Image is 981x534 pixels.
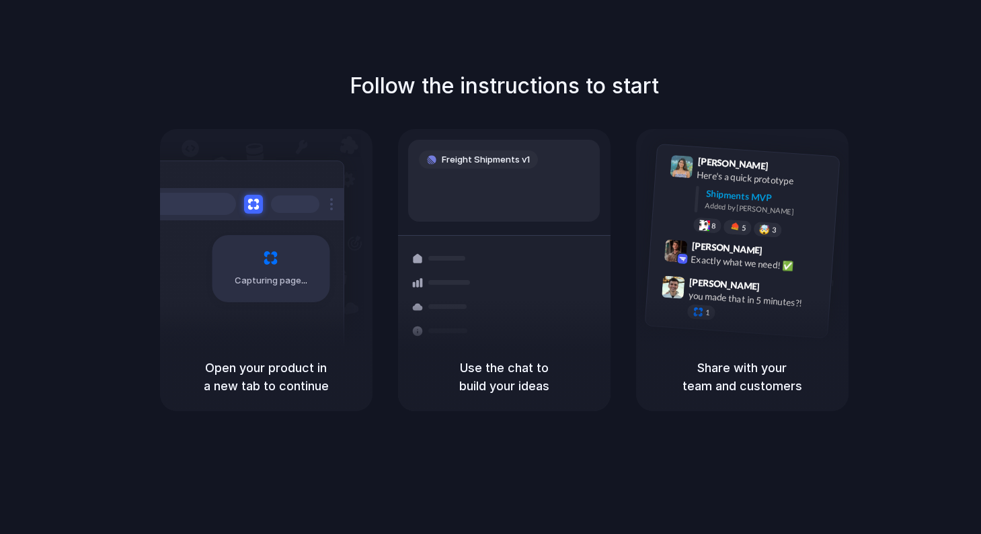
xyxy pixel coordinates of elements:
[691,252,825,275] div: Exactly what we need! ✅
[711,222,715,229] span: 8
[772,160,799,176] span: 9:41 AM
[705,309,709,316] span: 1
[741,224,746,231] span: 5
[705,200,828,220] div: Added by [PERSON_NAME]
[652,359,832,395] h5: Share with your team and customers
[766,244,793,261] span: 9:42 AM
[697,154,769,173] span: [PERSON_NAME]
[350,70,659,102] h1: Follow the instructions to start
[771,226,776,234] span: 3
[176,359,356,395] h5: Open your product in a new tab to continue
[705,186,830,208] div: Shipments MVP
[758,224,770,234] div: 🤯
[235,274,309,287] span: Capturing page
[691,238,762,257] span: [PERSON_NAME]
[689,274,760,294] span: [PERSON_NAME]
[414,359,594,395] h5: Use the chat to build your ideas
[764,281,791,297] span: 9:47 AM
[442,153,530,167] span: Freight Shipments v1
[688,288,822,311] div: you made that in 5 minutes?!
[696,167,830,190] div: Here's a quick prototype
